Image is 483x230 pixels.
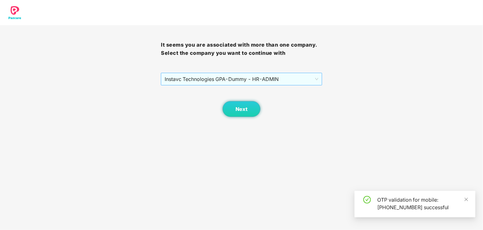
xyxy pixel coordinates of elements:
[377,196,468,211] div: OTP validation for mobile: [PHONE_NUMBER] successful
[223,101,260,117] button: Next
[165,73,318,85] span: Instavc Technologies GPA - Dummy - HR - ADMIN
[161,41,322,57] h3: It seems you are associated with more than one company. Select the company you want to continue with
[464,197,469,202] span: close
[236,106,247,112] span: Next
[363,196,371,204] span: check-circle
